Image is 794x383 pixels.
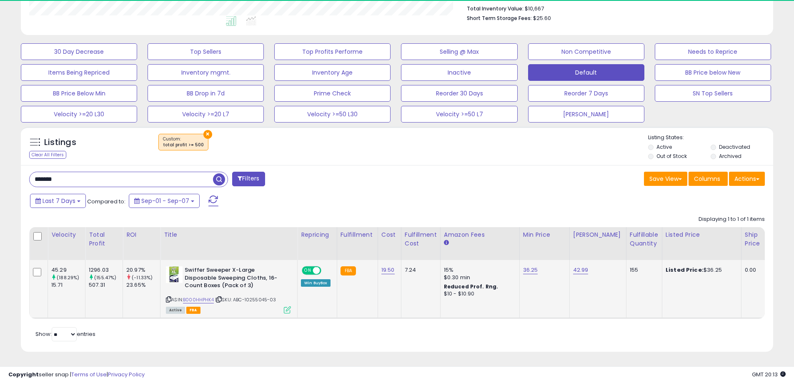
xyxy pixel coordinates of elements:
div: 1296.03 [89,266,123,274]
button: Inventory mgmt. [148,64,264,81]
span: FBA [186,307,200,314]
button: Default [528,64,644,81]
button: Sep-01 - Sep-07 [129,194,200,208]
h5: Listings [44,137,76,148]
div: 20.97% [126,266,160,274]
button: Actions [729,172,765,186]
button: Selling @ Max [401,43,517,60]
button: Velocity >=50 L7 [401,106,517,123]
button: Top Sellers [148,43,264,60]
button: BB Price below New [655,64,771,81]
span: Sep-01 - Sep-07 [141,197,189,205]
button: × [203,130,212,139]
b: Total Inventory Value: [467,5,523,12]
button: Inactive [401,64,517,81]
button: 30 Day Decrease [21,43,137,60]
button: Items Being Repriced [21,64,137,81]
button: Filters [232,172,265,186]
span: Compared to: [87,198,125,205]
div: Listed Price [666,230,738,239]
b: Listed Price: [666,266,704,274]
button: Inventory Age [274,64,391,81]
span: $25.60 [533,14,551,22]
button: SN Top Sellers [655,85,771,102]
b: Swiffer Sweeper X-Large Disposable Sweeping Cloths, 16-Count Boxes (Pack of 3) [185,266,286,292]
small: (188.29%) [57,274,79,281]
div: Cost [381,230,398,239]
small: (-11.33%) [132,274,153,281]
li: $10,667 [467,3,759,13]
span: Last 7 Days [43,197,75,205]
div: [PERSON_NAME] [573,230,623,239]
button: Non Competitive [528,43,644,60]
b: Short Term Storage Fees: [467,15,532,22]
button: Save View [644,172,687,186]
div: total profit >= 500 [163,142,204,148]
span: Show: entries [35,330,95,338]
div: 45.29 [51,266,85,274]
div: ROI [126,230,157,239]
b: Reduced Prof. Rng. [444,283,498,290]
strong: Copyright [8,370,39,378]
div: 0.00 [745,266,759,274]
div: Fulfillable Quantity [630,230,659,248]
button: BB Price Below Min [21,85,137,102]
div: Velocity [51,230,82,239]
div: Total Profit [89,230,119,248]
div: 7.24 [405,266,434,274]
a: Privacy Policy [108,370,145,378]
img: 41ngdoxieDL._SL40_.jpg [166,266,183,283]
button: Needs to Reprice [655,43,771,60]
div: Fulfillment Cost [405,230,437,248]
div: ASIN: [166,266,291,313]
label: Active [656,143,672,150]
div: Title [164,230,294,239]
label: Archived [719,153,741,160]
a: B000HHPHK4 [183,296,214,303]
div: Min Price [523,230,566,239]
div: 507.31 [89,281,123,289]
div: Repricing [301,230,333,239]
span: OFF [320,267,333,274]
button: Columns [689,172,728,186]
div: Displaying 1 to 1 of 1 items [699,215,765,223]
small: FBA [341,266,356,275]
div: Clear All Filters [29,151,66,159]
button: Top Profits Performe [274,43,391,60]
button: Last 7 Days [30,194,86,208]
button: Velocity >=20 L30 [21,106,137,123]
div: Win BuyBox [301,279,331,287]
a: 42.99 [573,266,589,274]
label: Out of Stock [656,153,687,160]
button: [PERSON_NAME] [528,106,644,123]
p: Listing States: [648,134,773,142]
div: $10 - $10.90 [444,290,513,298]
small: Amazon Fees. [444,239,449,247]
button: Velocity >=20 L7 [148,106,264,123]
button: BB Drop in 7d [148,85,264,102]
div: 15.71 [51,281,85,289]
a: Terms of Use [71,370,107,378]
a: 19.50 [381,266,395,274]
button: Velocity >=50 L30 [274,106,391,123]
span: Columns [694,175,720,183]
button: Reorder 30 Days [401,85,517,102]
div: 155 [630,266,656,274]
small: (155.47%) [94,274,116,281]
div: 23.65% [126,281,160,289]
span: Custom: [163,136,204,148]
span: 2025-09-15 20:13 GMT [752,370,786,378]
div: $36.25 [666,266,735,274]
button: Prime Check [274,85,391,102]
div: seller snap | | [8,371,145,379]
div: Ship Price [745,230,761,248]
span: All listings currently available for purchase on Amazon [166,307,185,314]
span: | SKU: ABC-10255045-03 [215,296,276,303]
div: Fulfillment [341,230,374,239]
button: Reorder 7 Days [528,85,644,102]
div: 15% [444,266,513,274]
div: $0.30 min [444,274,513,281]
a: 36.25 [523,266,538,274]
div: Amazon Fees [444,230,516,239]
span: ON [303,267,313,274]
